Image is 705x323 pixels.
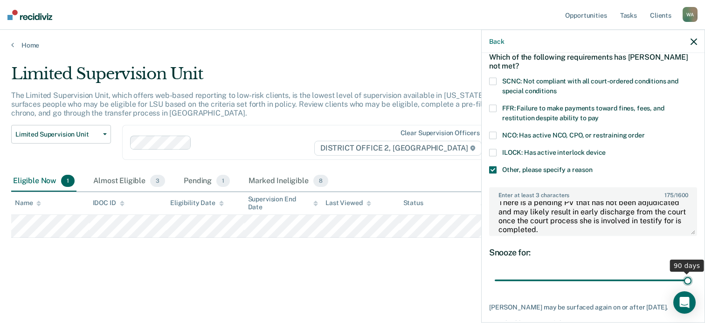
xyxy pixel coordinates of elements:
[93,199,124,207] div: IDOC ID
[11,171,76,192] div: Eligible Now
[247,171,330,192] div: Marked Ineligible
[248,195,318,211] div: Supervision End Date
[314,141,482,156] span: DISTRICT OFFICE 2, [GEOGRAPHIC_DATA]
[489,45,697,77] div: Which of the following requirements has [PERSON_NAME] not met?
[7,10,52,20] img: Recidiviz
[216,175,230,187] span: 1
[664,192,674,199] span: 175
[490,188,696,199] label: Enter at least 3 characters
[490,200,696,235] textarea: There is a pending PV that has not been adjudicated and may likely result in early discharge from...
[489,303,697,311] div: [PERSON_NAME] may be surfaced again on or after [DATE].
[91,171,167,192] div: Almost Eligible
[15,199,41,207] div: Name
[150,175,165,187] span: 3
[11,41,694,49] a: Home
[670,259,704,271] div: 90 days
[11,64,540,91] div: Limited Supervision Unit
[15,131,99,138] span: Limited Supervision Unit
[502,131,645,139] span: NCO: Has active NCO, CPO, or restraining order
[683,7,698,22] div: W A
[313,175,328,187] span: 8
[325,199,371,207] div: Last Viewed
[403,199,423,207] div: Status
[502,104,664,122] span: FFR: Failure to make payments toward fines, fees, and restitution despite ability to pay
[664,192,688,199] span: / 1600
[502,166,593,173] span: Other, please specify a reason
[489,247,697,257] div: Snooze for:
[401,129,480,137] div: Clear supervision officers
[61,175,75,187] span: 1
[502,149,606,156] span: ILOCK: Has active interlock device
[182,171,232,192] div: Pending
[170,199,224,207] div: Eligibility Date
[489,37,504,45] button: Back
[502,77,678,95] span: SCNC: Not compliant with all court-ordered conditions and special conditions
[673,291,696,314] div: Open Intercom Messenger
[11,91,522,117] p: The Limited Supervision Unit, which offers web-based reporting to low-risk clients, is the lowest...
